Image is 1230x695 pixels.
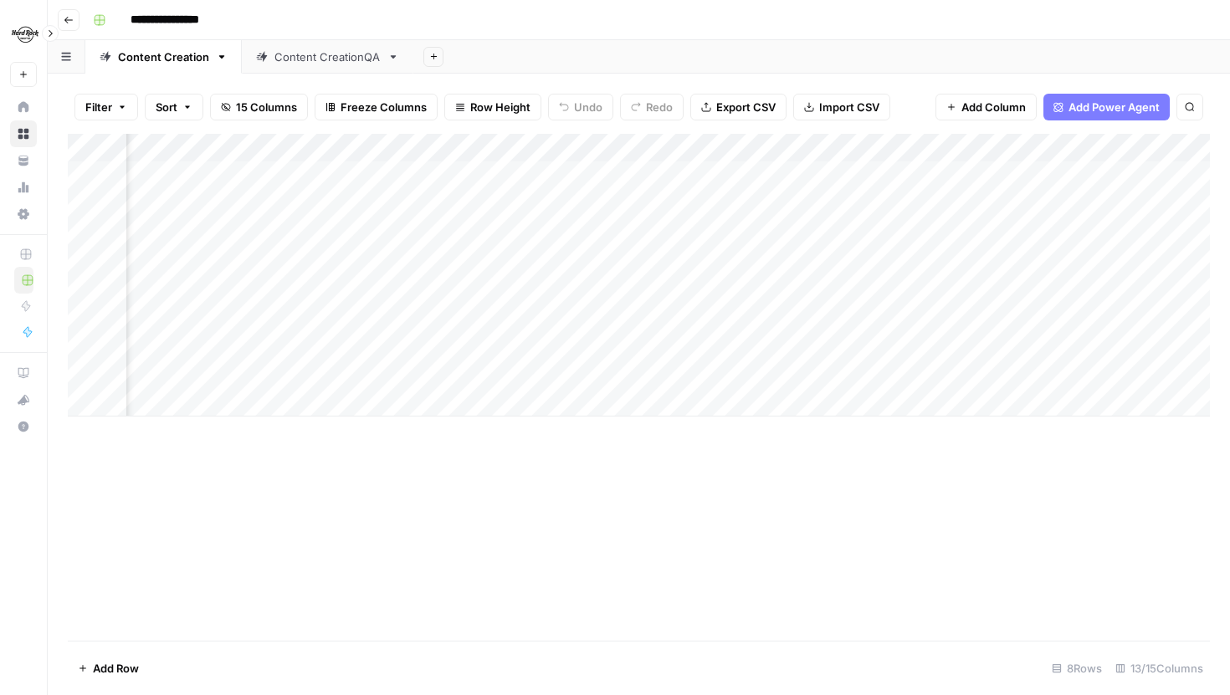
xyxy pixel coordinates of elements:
div: 8 Rows [1045,655,1109,682]
button: Add Power Agent [1043,94,1170,120]
a: Settings [10,201,37,227]
a: Content CreationQA [242,40,413,74]
button: Add Row [68,655,149,682]
span: Import CSV [819,99,879,115]
button: Row Height [444,94,541,120]
a: Your Data [10,147,37,174]
div: What's new? [11,387,36,412]
span: Undo [574,99,602,115]
span: Row Height [470,99,530,115]
a: Content Creation [85,40,242,74]
span: Sort [156,99,177,115]
span: Add Row [93,660,139,677]
button: Sort [145,94,203,120]
div: Content CreationQA [274,49,381,65]
a: AirOps Academy [10,360,37,386]
div: 13/15 Columns [1109,655,1210,682]
span: Add Column [961,99,1026,115]
button: Workspace: Hard Rock Digital [10,13,37,55]
button: What's new? [10,386,37,413]
button: Help + Support [10,413,37,440]
button: Undo [548,94,613,120]
span: Add Power Agent [1069,99,1160,115]
button: Redo [620,94,684,120]
button: Export CSV [690,94,787,120]
a: Usage [10,174,37,201]
span: Redo [646,99,673,115]
span: Freeze Columns [341,99,427,115]
div: Content Creation [118,49,209,65]
button: 15 Columns [210,94,308,120]
a: Home [10,94,37,120]
span: Filter [85,99,112,115]
button: Import CSV [793,94,890,120]
span: Export CSV [716,99,776,115]
a: Browse [10,120,37,147]
span: 15 Columns [236,99,297,115]
button: Filter [74,94,138,120]
img: Hard Rock Digital Logo [10,19,40,49]
button: Freeze Columns [315,94,438,120]
button: Add Column [935,94,1037,120]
